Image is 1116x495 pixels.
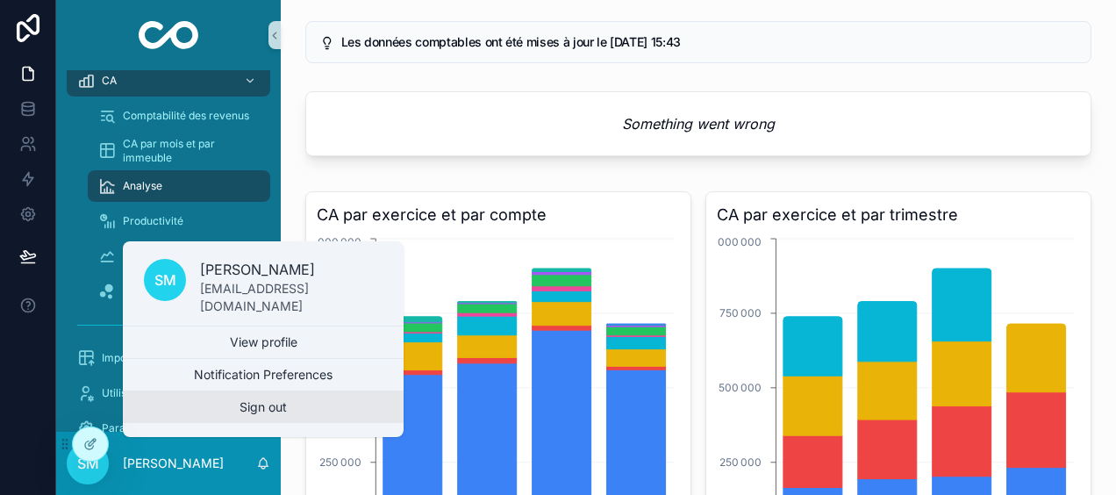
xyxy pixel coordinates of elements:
tspan: 250 000 [719,456,762,469]
a: Présents par semaine [88,240,270,272]
tspan: 1 000 000 [712,235,762,248]
a: Analyse [88,170,270,202]
tspan: 750 000 [719,306,762,319]
tspan: 500 000 [719,381,762,394]
p: [PERSON_NAME] [123,455,224,472]
a: Utilisateurs [67,377,270,409]
span: CA [102,74,117,88]
em: Something went wrong [622,113,775,134]
span: Utilisateurs [102,386,158,400]
h3: CA par exercice et par compte [317,203,680,227]
tspan: 1 000 000 [311,235,361,248]
img: App logo [139,21,199,49]
span: Comptabilité des revenus [123,109,249,123]
span: Productivité [123,214,183,228]
span: Imports [102,351,139,365]
span: Paramétrage des tâches [102,421,224,435]
a: Présences par personne [88,276,270,307]
span: SM [154,269,176,291]
p: [PERSON_NAME] [200,259,383,280]
a: CA [67,65,270,97]
a: Productivité [88,205,270,237]
span: Analyse [123,179,162,193]
button: Notification Preferences [123,359,404,391]
a: Imports [67,342,270,374]
a: View profile [123,326,404,358]
div: scrollable content [56,70,281,432]
p: [EMAIL_ADDRESS][DOMAIN_NAME] [200,280,383,315]
h3: CA par exercice et par trimestre [717,203,1080,227]
button: Sign out [123,391,404,423]
tspan: 250 000 [319,456,361,469]
a: CA par mois et par immeuble [88,135,270,167]
span: CA par mois et par immeuble [123,137,253,165]
h5: Les données comptables ont été mises à jour le 08/09/2025 15:43 [341,36,1077,48]
span: SM [77,453,99,474]
a: Comptabilité des revenus [88,100,270,132]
